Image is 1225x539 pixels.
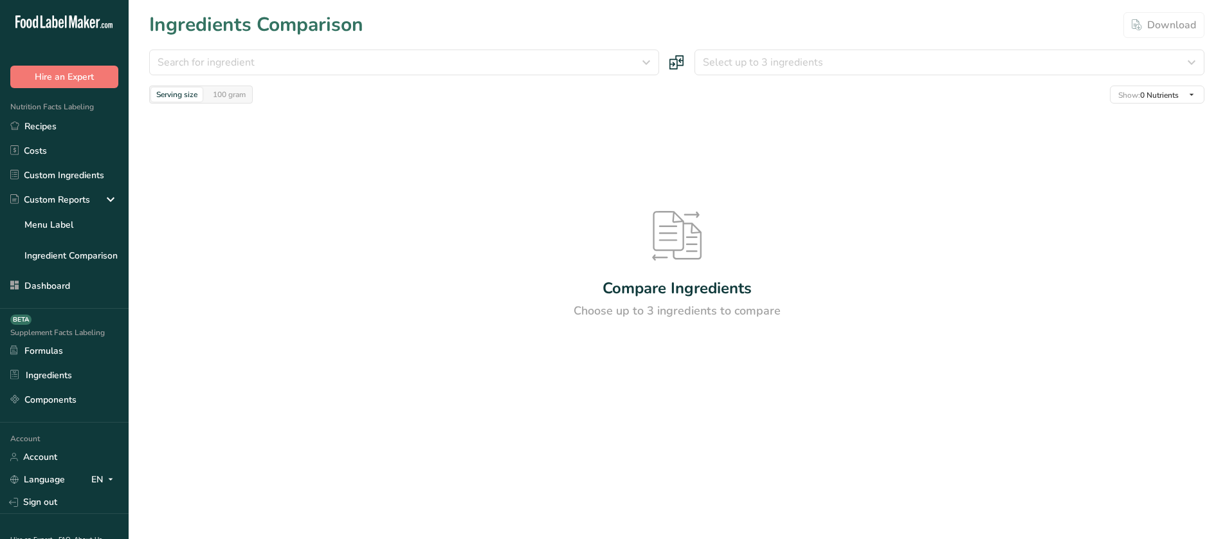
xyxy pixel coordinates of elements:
[10,315,32,325] div: BETA
[603,277,752,300] div: Compare Ingredients
[158,55,255,70] span: Search for ingredient
[149,50,659,75] button: Search for ingredient
[694,50,1204,75] button: Select up to 3 ingredients
[10,468,65,491] a: Language
[10,66,118,88] button: Hire an Expert
[91,472,118,488] div: EN
[1118,90,1179,100] span: 0 Nutrients
[1110,86,1204,104] button: Show:0 Nutrients
[151,87,203,102] div: Serving size
[574,302,781,320] div: Choose up to 3 ingredients to compare
[149,10,363,39] h1: Ingredients Comparison
[10,193,90,206] div: Custom Reports
[703,55,823,70] span: Select up to 3 ingredients
[1118,90,1140,100] span: Show:
[1132,17,1196,33] div: Download
[208,87,251,102] div: 100 gram
[1123,12,1204,38] button: Download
